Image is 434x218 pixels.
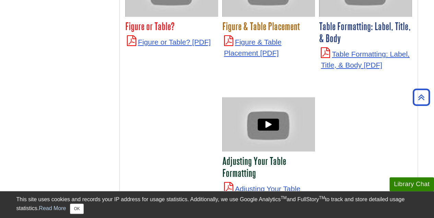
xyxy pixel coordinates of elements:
a: Figure or Table? [127,38,211,46]
div: Adjusting Your Table Formatting [222,97,315,151]
h3: Figure or Table? [125,20,218,32]
h3: Adjusting Your Table Formatting [222,155,315,179]
button: Library Chat [389,177,434,191]
a: Adjusting Your Table Formatting [224,185,301,204]
h3: Figure & Table Placement [222,20,315,32]
sup: TM [281,195,286,200]
button: Close [70,204,83,214]
a: Table Formatting: Label, Title, & Body [321,50,409,69]
sup: TM [319,195,325,200]
a: Back to Top [410,93,432,102]
h3: Table Formatting: Label, Title, & Body [319,20,412,44]
a: Figure & Table Placement [224,38,282,57]
div: This site uses cookies and records your IP address for usage statistics. Additionally, we use Goo... [16,195,418,214]
a: Read More [39,205,66,211]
